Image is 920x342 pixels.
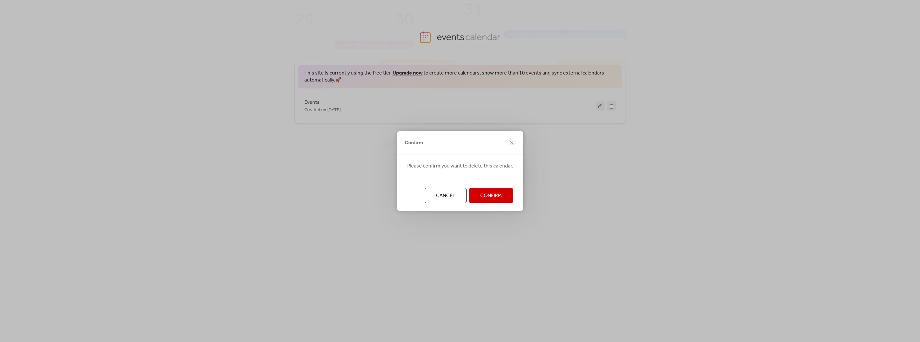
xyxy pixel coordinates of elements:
[405,139,423,147] span: Confirm
[469,188,513,203] button: Confirm
[436,192,455,200] span: Cancel
[407,162,513,170] span: Please confirm you want to delete this calendar.
[425,188,467,203] button: Cancel
[480,192,502,200] span: Confirm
